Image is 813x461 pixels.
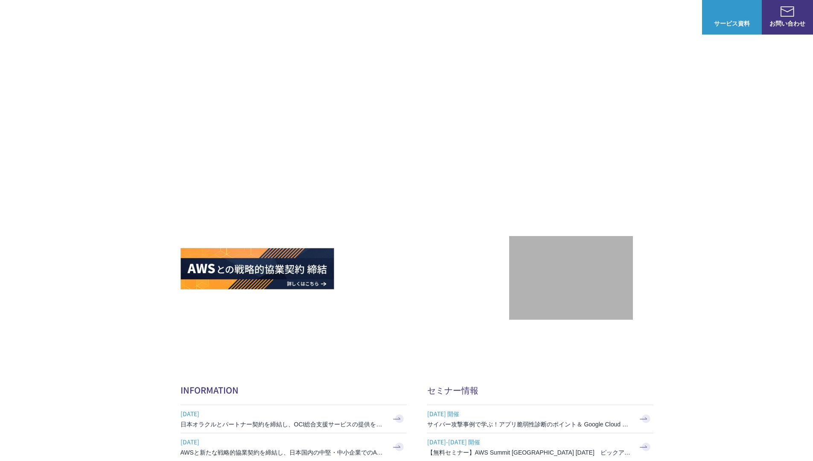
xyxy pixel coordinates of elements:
[494,13,562,22] p: 業種別ソリューション
[13,7,160,27] a: AWS総合支援サービス C-Chorus NHN テコラスAWS総合支援サービス
[781,6,794,17] img: お問い合わせ
[181,448,385,457] h3: AWSと新たな戦略的協業契約を締結し、日本国内の中堅・中小企業でのAWS活用を加速
[579,13,603,22] a: 導入事例
[762,19,813,28] span: お問い合わせ
[181,384,407,396] h2: INFORMATION
[427,384,653,396] h2: セミナー情報
[427,420,632,429] h3: サイバー攻撃事例で学ぶ！アプリ脆弱性診断のポイント＆ Google Cloud セキュリティ対策
[407,13,427,22] p: 強み
[181,433,407,461] a: [DATE] AWSと新たな戦略的協業契約を締結し、日本国内の中堅・中小企業でのAWS活用を加速
[444,13,477,22] p: サービス
[561,164,580,177] em: AWS
[181,435,385,448] span: [DATE]
[725,6,739,17] img: AWS総合支援サービス C-Chorus サービス資料
[620,13,653,22] p: ナレッジ
[181,248,334,289] img: AWSとの戦略的協業契約 締結
[427,407,632,420] span: [DATE] 開催
[427,433,653,461] a: [DATE]-[DATE] 開催 【無料セミナー】AWS Summit [GEOGRAPHIC_DATA] [DATE] ピックアップセッション
[522,164,620,197] p: 最上位プレミアティア サービスパートナー
[533,77,609,154] img: AWSプレミアティアサービスパートナー
[181,420,385,429] h3: 日本オラクルとパートナー契約を締結し、OCI総合支援サービスの提供を開始
[702,19,762,28] span: サービス資料
[181,405,407,433] a: [DATE] 日本オラクルとパートナー契約を締結し、OCI総合支援サービスの提供を開始
[427,435,632,448] span: [DATE]-[DATE] 開催
[181,94,509,132] p: AWSの導入からコスト削減、 構成・運用の最適化からデータ活用まで 規模や業種業態を問わない マネージドサービスで
[526,249,616,311] img: 契約件数
[427,448,632,457] h3: 【無料セミナー】AWS Summit [GEOGRAPHIC_DATA] [DATE] ピックアップセッション
[427,405,653,433] a: [DATE] 開催 サイバー攻撃事例で学ぶ！アプリ脆弱性診断のポイント＆ Google Cloud セキュリティ対策
[98,8,160,26] span: NHN テコラス AWS総合支援サービス
[670,13,694,22] a: ログイン
[339,248,493,289] img: AWS請求代行サービス 統合管理プラン
[181,407,385,420] span: [DATE]
[181,140,509,222] h1: AWS ジャーニーの 成功を実現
